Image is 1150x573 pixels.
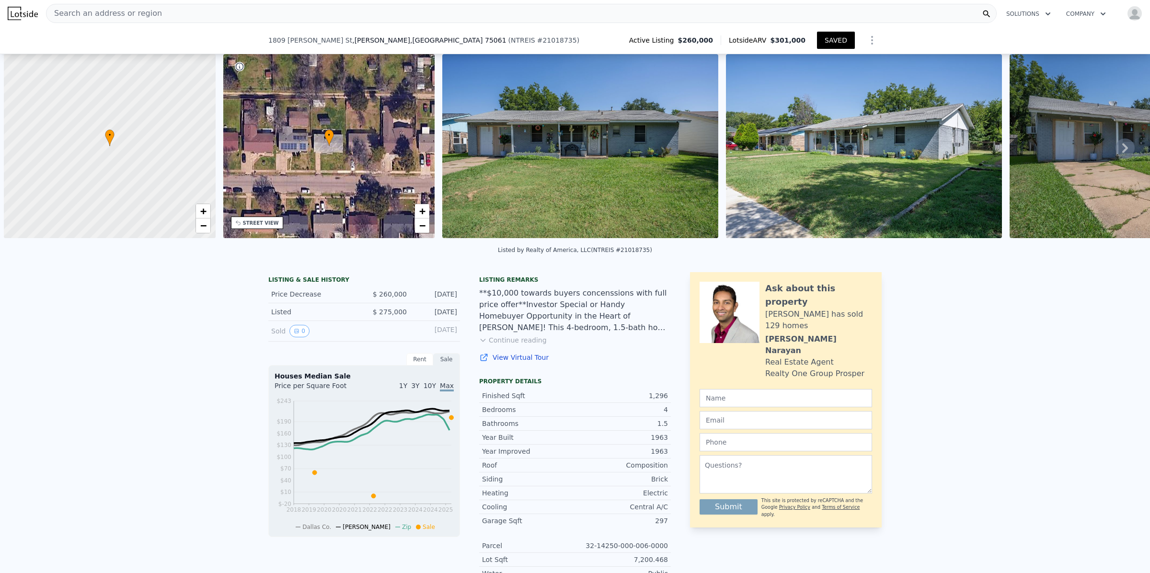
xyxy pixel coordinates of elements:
[415,204,429,218] a: Zoom in
[419,205,425,217] span: +
[479,287,671,333] div: **$10,000 towards buyers concenssions with full price offer**Investor Special or Handy Homebuyer ...
[479,378,671,385] div: Property details
[276,430,291,437] tspan: $160
[575,433,668,442] div: 1963
[200,219,206,231] span: −
[700,411,872,429] input: Email
[433,353,460,366] div: Sale
[726,54,1002,238] img: Sale: 167319951 Parcel: 112415376
[700,389,872,407] input: Name
[442,54,718,238] img: Sale: 167319951 Parcel: 112415376
[347,506,362,513] tspan: 2021
[700,433,872,451] input: Phone
[770,36,805,44] span: $301,000
[414,307,457,317] div: [DATE]
[482,447,575,456] div: Year Improved
[508,35,580,45] div: ( )
[373,308,407,316] span: $ 275,000
[275,381,364,396] div: Price per Square Foot
[276,454,291,460] tspan: $100
[362,506,377,513] tspan: 2022
[440,382,454,391] span: Max
[243,219,279,227] div: STREET VIEW
[196,218,210,233] a: Zoom out
[332,506,347,513] tspan: 2020
[822,504,860,510] a: Terms of Service
[482,391,575,401] div: Finished Sqft
[575,460,668,470] div: Composition
[729,35,770,45] span: Lotside ARV
[278,501,291,507] tspan: $-20
[276,418,291,425] tspan: $190
[438,506,453,513] tspan: 2025
[280,489,291,495] tspan: $10
[575,405,668,414] div: 4
[482,555,575,564] div: Lot Sqft
[999,5,1058,23] button: Solutions
[301,506,316,513] tspan: 2019
[424,382,436,390] span: 10Y
[479,335,547,345] button: Continue reading
[317,506,332,513] tspan: 2020
[1127,6,1142,21] img: avatar
[575,555,668,564] div: 7,200.468
[423,524,435,530] span: Sale
[289,325,310,337] button: View historical data
[200,205,206,217] span: +
[575,474,668,484] div: Brick
[324,129,334,146] div: •
[537,36,577,44] span: # 21018735
[817,32,855,49] button: SAVED
[575,488,668,498] div: Electric
[8,7,38,20] img: Lotside
[482,460,575,470] div: Roof
[765,309,872,332] div: [PERSON_NAME] has sold 129 homes
[46,8,162,19] span: Search an address or region
[343,524,391,530] span: [PERSON_NAME]
[399,382,407,390] span: 1Y
[410,36,506,44] span: , [GEOGRAPHIC_DATA] 75061
[276,442,291,448] tspan: $130
[324,131,334,139] span: •
[393,506,408,513] tspan: 2023
[268,276,460,286] div: LISTING & SALE HISTORY
[105,131,115,139] span: •
[765,356,834,368] div: Real Estate Agent
[1058,5,1114,23] button: Company
[575,419,668,428] div: 1.5
[268,35,352,45] span: 1809 [PERSON_NAME] St
[271,289,356,299] div: Price Decrease
[414,325,457,337] div: [DATE]
[482,405,575,414] div: Bedrooms
[287,506,301,513] tspan: 2018
[105,129,115,146] div: •
[280,477,291,484] tspan: $40
[575,516,668,526] div: 297
[482,541,575,550] div: Parcel
[482,419,575,428] div: Bathrooms
[196,204,210,218] a: Zoom in
[765,282,872,309] div: Ask about this property
[415,218,429,233] a: Zoom out
[275,371,454,381] div: Houses Median Sale
[411,382,419,390] span: 3Y
[302,524,331,530] span: Dallas Co.
[482,433,575,442] div: Year Built
[378,506,392,513] tspan: 2022
[629,35,678,45] span: Active Listing
[765,333,872,356] div: [PERSON_NAME] Narayan
[498,247,652,253] div: Listed by Realty of America, LLC (NTREIS #21018735)
[575,541,668,550] div: 32-14250-000-006-0000
[700,499,758,515] button: Submit
[352,35,506,45] span: , [PERSON_NAME]
[511,36,535,44] span: NTREIS
[271,325,356,337] div: Sold
[575,447,668,456] div: 1963
[479,276,671,284] div: Listing remarks
[482,474,575,484] div: Siding
[406,353,433,366] div: Rent
[271,307,356,317] div: Listed
[575,391,668,401] div: 1,296
[414,289,457,299] div: [DATE]
[765,368,864,379] div: Realty One Group Prosper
